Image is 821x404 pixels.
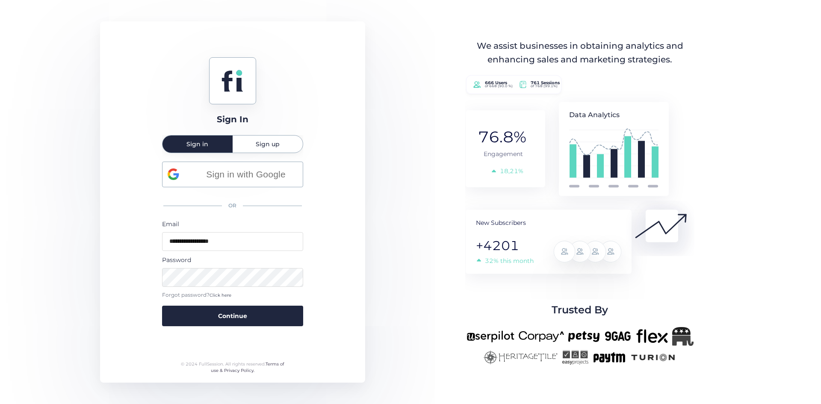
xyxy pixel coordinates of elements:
img: corpay-new.png [519,327,564,346]
tspan: 666 Users [485,80,508,86]
div: We assist businesses in obtaining analytics and enhancing sales and marketing strategies. [467,39,693,66]
tspan: +4201 [476,238,519,254]
div: © 2024 FullSession. All rights reserved. [177,361,288,374]
button: Continue [162,306,303,326]
tspan: of 668 (90.0 %) [485,84,513,88]
span: Sign in [186,141,208,147]
tspan: New Subscribers [476,219,526,227]
tspan: 761 Sessions [531,80,561,86]
img: paytm-new.png [593,350,626,365]
span: Click here [210,292,231,298]
img: turion-new.png [630,350,676,365]
div: Sign In [217,113,248,126]
span: Sign up [256,141,280,147]
img: flex-new.png [636,327,668,346]
tspan: 18,21% [500,167,523,175]
div: Email [162,219,303,229]
img: Republicanlogo-bw.png [672,327,694,346]
tspan: 32% this month [485,257,534,265]
img: heritagetile-new.png [483,350,558,365]
tspan: 76.8% [478,127,527,146]
img: easyprojects-new.png [562,350,588,365]
span: Continue [218,311,247,321]
img: petsy-new.png [568,327,600,346]
tspan: Data Analytics [569,111,620,119]
tspan: Engagement [484,150,523,158]
tspan: of 768 (99.1%) [531,84,558,88]
div: Password [162,255,303,265]
img: 9gag-new.png [604,327,632,346]
span: Trusted By [552,302,608,318]
div: Forgot password? [162,291,303,299]
span: Sign in with Google [195,167,298,181]
img: userpilot-new.png [467,327,514,346]
div: OR [162,197,303,215]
